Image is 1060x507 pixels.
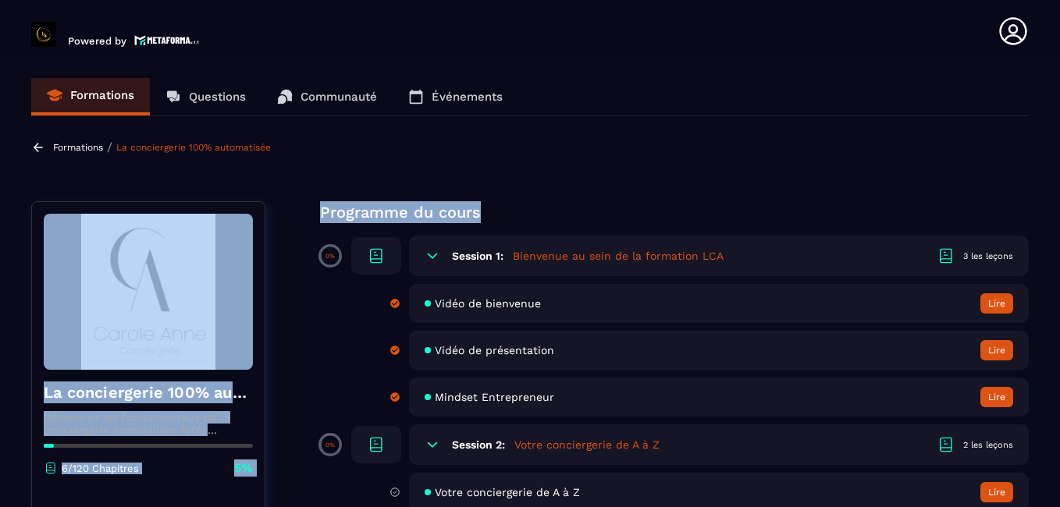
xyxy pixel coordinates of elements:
[31,22,56,47] img: logo-branding
[514,437,660,452] h5: Votre conciergerie de A à Z
[393,78,518,115] a: Événements
[980,482,1013,502] button: Lire
[261,78,393,115] a: Communauté
[44,381,253,403] h4: La conciergerie 100% automatisée
[189,90,246,104] p: Questions
[435,391,554,403] span: Mindset Entrepreneur
[963,439,1013,451] div: 2 les leçons
[44,411,253,436] p: Découvrez les fondamentaux de la conciergerie immobilière 100% automatisée. Cette formation est c...
[980,340,1013,360] button: Lire
[980,293,1013,314] button: Lire
[116,142,271,153] a: La conciergerie 100% automatisée
[325,253,335,260] p: 0%
[325,441,335,448] p: 0%
[452,250,503,262] h6: Session 1:
[432,90,503,104] p: Événements
[70,88,134,102] p: Formations
[452,438,505,451] h6: Session 2:
[435,344,554,356] span: Vidéo de présentation
[44,214,253,370] img: banner
[134,34,200,47] img: logo
[62,463,139,474] p: 6/120 Chapitres
[68,35,126,47] p: Powered by
[513,248,724,264] h5: Bienvenue au sein de la formation LCA
[31,78,150,115] a: Formations
[234,459,253,477] p: 5%
[435,297,541,310] span: Vidéo de bienvenue
[963,250,1013,262] div: 3 les leçons
[301,90,377,104] p: Communauté
[107,140,112,154] span: /
[980,387,1013,407] button: Lire
[435,486,580,498] span: Votre conciergerie de A à Z
[320,201,1029,223] p: Programme du cours
[53,142,103,153] a: Formations
[150,78,261,115] a: Questions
